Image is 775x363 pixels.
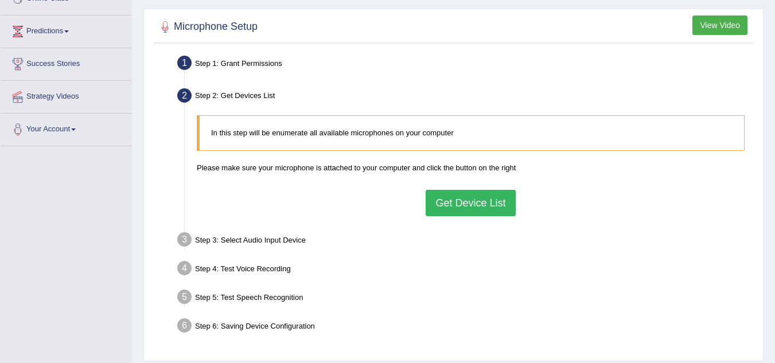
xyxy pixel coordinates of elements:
[172,229,758,254] div: Step 3: Select Audio Input Device
[197,115,745,150] blockquote: In this step will be enumerate all available microphones on your computer
[172,85,758,110] div: Step 2: Get Devices List
[157,18,258,36] h2: Microphone Setup
[1,15,131,44] a: Predictions
[172,52,758,77] div: Step 1: Grant Permissions
[1,114,131,142] a: Your Account
[1,81,131,110] a: Strategy Videos
[172,315,758,340] div: Step 6: Saving Device Configuration
[1,48,131,77] a: Success Stories
[172,286,758,311] div: Step 5: Test Speech Recognition
[197,162,745,173] p: Please make sure your microphone is attached to your computer and click the button on the right
[692,15,747,35] button: View Video
[426,190,515,216] button: Get Device List
[172,257,758,283] div: Step 4: Test Voice Recording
